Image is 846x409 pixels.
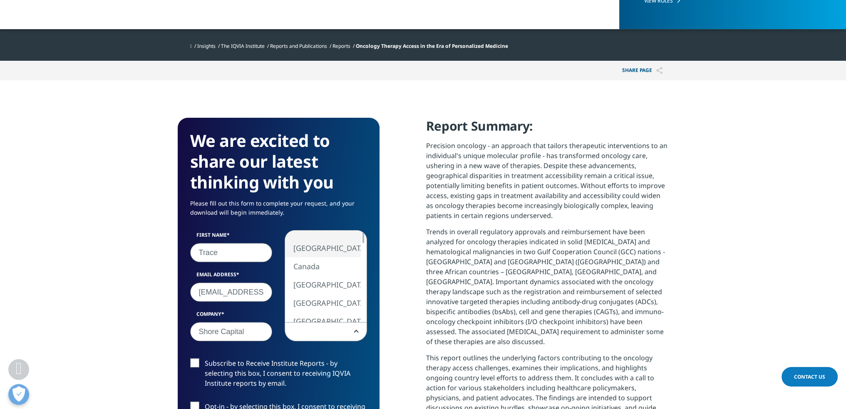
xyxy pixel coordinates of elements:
label: Email Address [190,271,273,283]
button: Share PAGEShare PAGE [616,61,669,80]
img: Share PAGE [656,67,662,74]
p: Precision oncology - an approach that tailors therapeutic interventions to an individual's unique... [426,141,669,227]
p: Share PAGE [616,61,669,80]
label: Company [190,310,273,322]
li: Canada [285,257,361,275]
span: Oncology Therapy Access in the Era of Personalized Medicine [356,42,508,50]
p: Please fill out this form to complete your request, and your download will begin immediately. [190,199,367,223]
label: First Name [190,231,273,243]
li: [GEOGRAPHIC_DATA] [285,312,361,330]
h4: Report Summary: [426,118,669,141]
a: Reports and Publications [270,42,327,50]
a: The IQVIA Institute [221,42,265,50]
li: [GEOGRAPHIC_DATA] [285,239,361,257]
a: Insights [197,42,216,50]
li: [GEOGRAPHIC_DATA] [285,275,361,294]
a: Contact Us [781,367,838,387]
a: Reports [332,42,350,50]
h3: We are excited to share our latest thinking with you [190,130,367,193]
li: [GEOGRAPHIC_DATA] [285,294,361,312]
label: Subscribe to Receive Institute Reports - by selecting this box, I consent to receiving IQVIA Inst... [190,358,367,393]
button: Open Preferences [8,384,29,405]
p: Trends in overall regulatory approvals and reimbursement have been analyzed for oncology therapie... [426,227,669,353]
span: Contact Us [794,373,825,380]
